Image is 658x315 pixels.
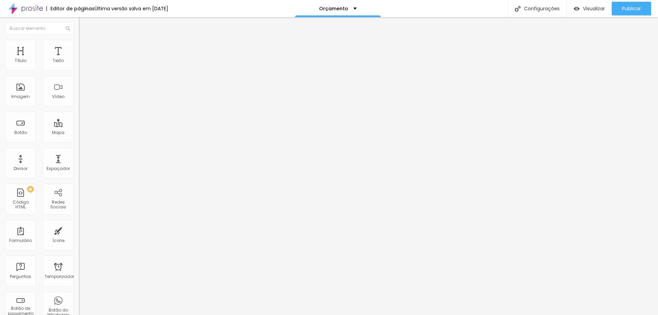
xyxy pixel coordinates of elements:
font: Publicar [622,5,641,12]
font: Divisor [14,166,27,171]
font: Ícone [52,238,64,243]
button: Publicar [612,2,651,15]
img: Ícone [515,6,521,12]
img: Ícone [66,26,70,31]
font: Formulário [9,238,32,243]
font: Espaçador [47,166,70,171]
img: view-1.svg [574,6,580,12]
input: Buscar elemento [5,22,74,35]
font: Configurações [524,5,560,12]
font: Código HTML [13,199,29,210]
font: Última versão salva em [DATE] [95,5,168,12]
font: Imagem [11,94,30,99]
font: Mapa [52,130,64,135]
font: Perguntas [10,274,31,279]
font: Redes Sociais [50,199,66,210]
font: Editor de páginas [50,5,95,12]
font: Título [15,58,26,63]
font: Vídeo [52,94,64,99]
font: Botão [14,130,27,135]
font: Temporizador [45,274,74,279]
iframe: Editor [79,17,658,315]
button: Visualizar [567,2,612,15]
font: Texto [53,58,64,63]
font: Visualizar [583,5,605,12]
font: Orçamento [319,5,348,12]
